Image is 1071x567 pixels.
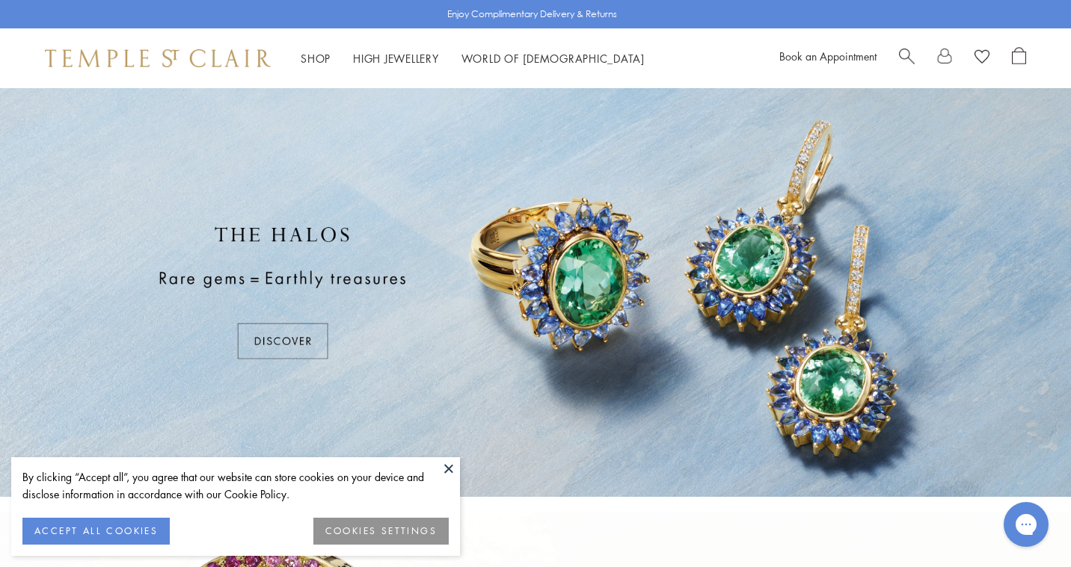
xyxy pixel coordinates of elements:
[45,49,271,67] img: Temple St. Clair
[779,49,877,63] a: Book an Appointment
[1012,47,1026,69] a: Open Shopping Bag
[22,468,449,503] div: By clicking “Accept all”, you agree that our website can store cookies on your device and disclos...
[447,7,617,22] p: Enjoy Complimentary Delivery & Returns
[22,518,170,545] button: ACCEPT ALL COOKIES
[313,518,449,545] button: COOKIES SETTINGS
[301,49,645,68] nav: Main navigation
[301,51,331,66] a: ShopShop
[461,51,645,66] a: World of [DEMOGRAPHIC_DATA]World of [DEMOGRAPHIC_DATA]
[899,47,915,69] a: Search
[996,497,1056,552] iframe: Gorgias live chat messenger
[975,47,989,69] a: View Wishlist
[353,51,439,66] a: High JewelleryHigh Jewellery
